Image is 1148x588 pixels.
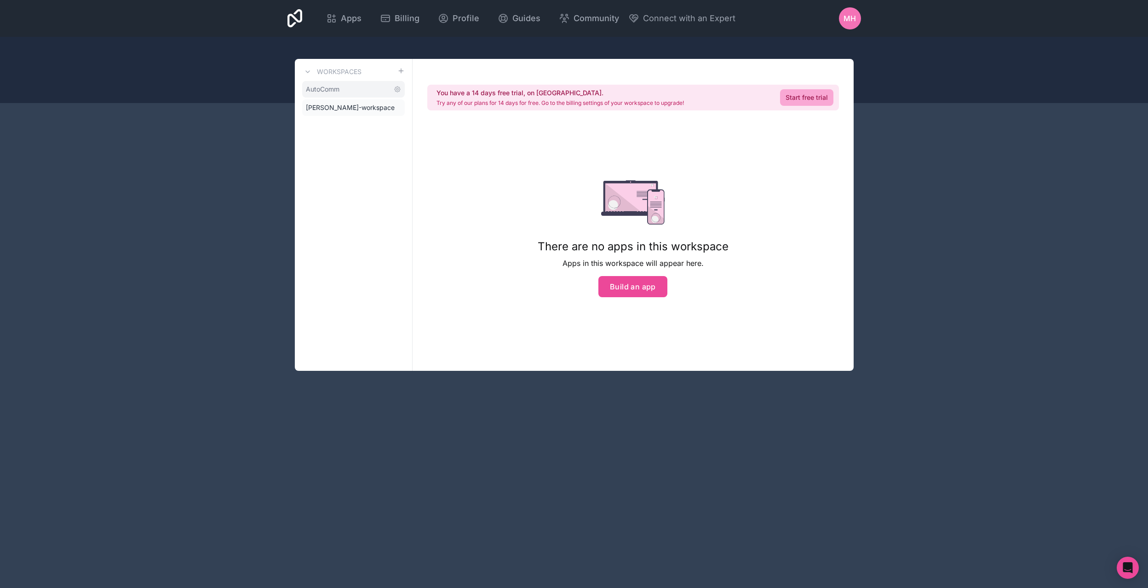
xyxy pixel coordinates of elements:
span: Profile [453,12,479,25]
span: [PERSON_NAME]-workspace [306,103,395,112]
a: Guides [490,8,548,29]
p: Try any of our plans for 14 days for free. Go to the billing settings of your workspace to upgrade! [436,99,684,107]
a: [PERSON_NAME]-workspace [302,99,405,116]
h2: You have a 14 days free trial, on [GEOGRAPHIC_DATA]. [436,88,684,98]
span: MH [844,13,856,24]
span: Billing [395,12,419,25]
span: Community [574,12,619,25]
a: Profile [430,8,487,29]
p: Apps in this workspace will appear here. [538,258,729,269]
span: AutoComm [306,85,339,94]
a: Workspaces [302,66,362,77]
a: Community [551,8,626,29]
h3: Workspaces [317,67,362,76]
button: Build an app [598,276,667,297]
a: AutoComm [302,81,405,98]
button: Connect with an Expert [628,12,735,25]
div: Open Intercom Messenger [1117,557,1139,579]
a: Start free trial [780,89,833,106]
h1: There are no apps in this workspace [538,239,729,254]
span: Connect with an Expert [643,12,735,25]
a: Apps [319,8,369,29]
span: Apps [341,12,362,25]
img: empty state [601,180,665,225]
span: Guides [512,12,540,25]
a: Billing [373,8,427,29]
